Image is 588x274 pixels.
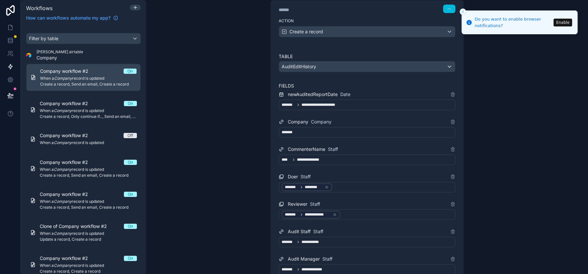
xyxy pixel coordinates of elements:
[279,53,455,60] label: Table
[127,69,133,74] div: On
[279,83,455,89] label: Fields
[26,33,141,44] button: Filter by table
[127,133,133,138] div: Off
[26,128,141,150] a: Company workflow #2OffWhen aCompanyrecord is updated
[54,108,72,113] em: Company
[40,199,137,204] span: When a record is updated
[288,173,298,180] span: Doer
[322,256,332,262] span: Staff
[40,159,96,166] span: Company workflow #2
[288,91,338,98] span: newAuditedReportDate
[40,140,137,145] span: When a record is updated
[40,173,137,178] span: Create a record, Send an email, Create a record
[40,114,137,119] span: Create a record, Only continue if..., Send an email, Create a record
[26,187,141,214] a: Company workflow #2OnWhen aCompanyrecord is updatedCreate a record, Send an email, Create a record
[301,173,311,180] span: Staff
[288,228,311,235] span: Audit Staff
[29,36,58,41] span: Filter by table
[40,68,96,74] span: Company workflow #2
[279,18,455,24] label: Action
[37,55,83,61] span: Company
[37,49,83,55] span: [PERSON_NAME] airtable
[475,16,551,29] div: Do you want to enable browser notifications?
[54,167,72,172] em: Company
[289,28,323,35] span: Create a record
[282,63,316,70] span: AuditEditHistory
[288,201,307,207] span: Reviewer
[40,82,137,87] span: Create a record, Send an email, Create a record
[279,26,455,37] button: Create a record
[128,224,133,229] div: On
[54,263,72,268] em: Company
[40,237,137,242] span: Update a record, Create a record
[40,223,115,230] span: Clone of Company workflow #2
[40,231,137,236] span: When a record is updated
[40,255,96,262] span: Company workflow #2
[40,108,137,113] span: When a record is updated
[288,119,308,125] span: Company
[26,155,141,182] a: Company workflow #2OnWhen aCompanyrecord is updatedCreate a record, Send an email, Create a record
[40,269,137,274] span: Create a record, Create a record
[310,201,320,207] span: Staff
[21,25,146,274] div: scrollable content
[26,96,141,123] a: Company workflow #2OnWhen aCompanyrecord is updatedCreate a record, Only continue if..., Send an ...
[26,53,31,58] img: Airtable Logo
[128,192,133,197] div: On
[288,146,325,153] span: CommenterName
[128,160,133,165] div: On
[128,256,133,261] div: On
[54,140,72,145] em: Company
[26,15,110,21] span: How can workflows automate my app?
[313,228,323,235] span: Staff
[340,91,350,98] span: Date
[460,8,466,15] button: Close toast
[553,19,572,26] button: Enable
[26,219,141,246] a: Clone of Company workflow #2OnWhen aCompanyrecord is updatedUpdate a record, Create a record
[40,263,137,268] span: When a record is updated
[128,101,133,106] div: On
[26,64,141,91] a: Company workflow #2OnWhen aCompanyrecord is updatedCreate a record, Send an email, Create a record
[54,199,72,204] em: Company
[40,191,96,198] span: Company workflow #2
[279,61,455,72] button: AuditEditHistory
[288,256,320,262] span: Audit Manager
[54,231,72,236] em: Company
[40,205,137,210] span: Create a record, Send an email, Create a record
[40,167,137,172] span: When a record is updated
[311,119,331,125] span: Company
[54,76,72,81] em: Company
[23,15,121,21] a: How can workflows automate my app?
[40,100,96,107] span: Company workflow #2
[26,5,52,11] span: Workflows
[40,132,96,139] span: Company workflow #2
[328,146,338,153] span: Staff
[40,76,137,81] span: When a record is updated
